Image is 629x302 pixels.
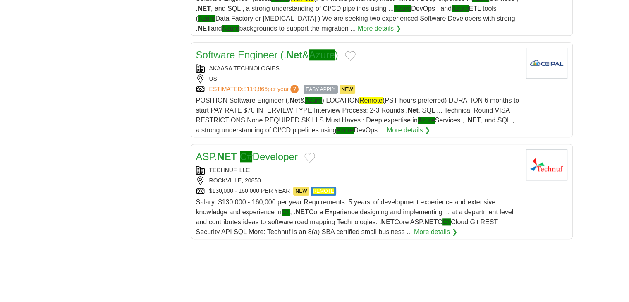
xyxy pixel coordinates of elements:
[289,97,300,104] strong: Net
[209,85,301,94] a: ESTIMATED:$119,866per year?
[408,107,419,114] strong: Net
[196,74,519,83] div: US
[305,97,322,104] span: Azure
[282,209,290,216] span: C#
[387,125,430,135] a: More details ❯
[424,218,438,225] strong: NET
[309,49,335,60] span: Azure
[196,187,519,196] div: $130,000 - 160,000 PER YEAR
[359,97,383,104] span: Remote
[313,188,334,194] span: REMOTE
[358,24,401,34] a: More details ❯
[394,5,411,12] span: Azure
[526,48,567,79] img: Company logo
[198,5,211,12] strong: NET
[196,199,514,235] span: Salary: $130,000 - 160,000 per year Requirements: 5 years' of development experience and extensiv...
[345,51,356,61] button: Add to favorite jobs
[196,64,519,73] div: AKAASA TECHNOLOGIES
[196,176,519,185] div: ROCKVILLE, 20850
[243,86,267,92] span: $119,866
[442,218,451,225] span: C#
[240,151,253,162] span: C#
[198,15,215,22] span: Azure
[296,209,309,216] strong: NET
[452,5,469,12] span: Azure
[414,227,457,237] a: More details ❯
[196,49,338,60] a: Software Engineer (.Net&Azure)
[336,127,354,134] span: Azure
[196,97,519,134] span: POSITION Software Engineer (. & ) LOCATION (PST hours preferred) DURATION 6 months to start PAY R...
[340,85,355,94] span: NEW
[196,151,298,162] a: ASP.NET C#Developer
[222,25,239,32] span: Azure
[381,218,394,225] strong: NET
[217,151,237,162] strong: NET
[286,49,302,60] strong: Net
[196,166,519,175] div: TECHNUF, LLC
[304,153,315,163] button: Add to favorite jobs
[290,85,299,93] span: ?
[468,117,481,124] strong: NET
[418,117,435,124] span: Azure
[293,187,309,196] span: NEW
[304,85,337,94] span: EASY APPLY
[526,149,567,180] img: Technuf, LLC logo
[198,25,211,32] strong: NET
